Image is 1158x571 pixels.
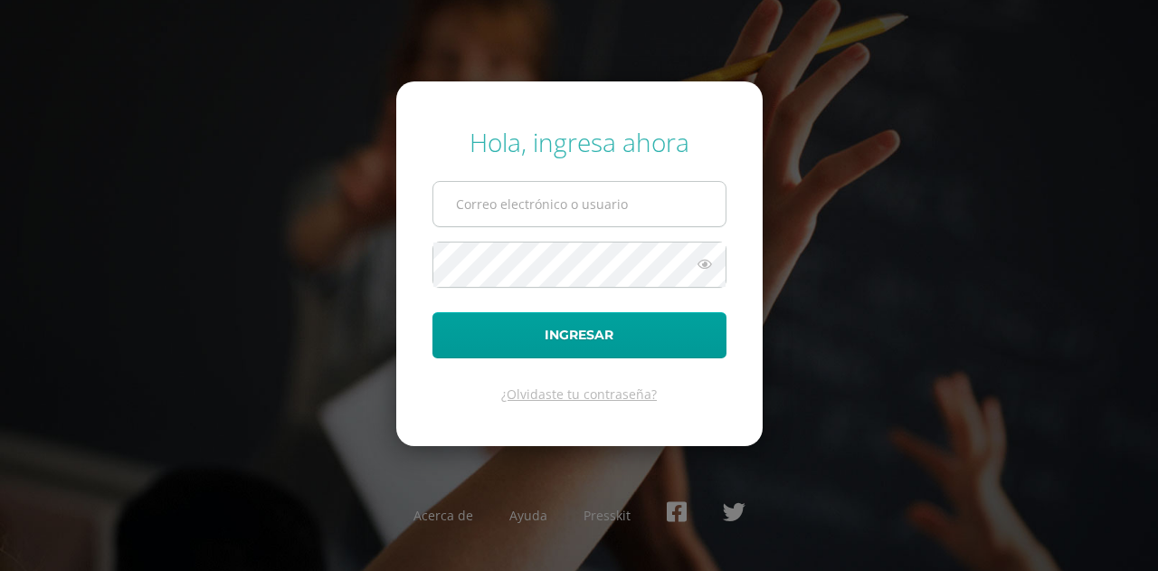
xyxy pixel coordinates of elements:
[433,182,726,226] input: Correo electrónico o usuario
[501,385,657,403] a: ¿Olvidaste tu contraseña?
[584,507,631,524] a: Presskit
[432,125,726,159] div: Hola, ingresa ahora
[432,312,726,358] button: Ingresar
[509,507,547,524] a: Ayuda
[413,507,473,524] a: Acerca de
